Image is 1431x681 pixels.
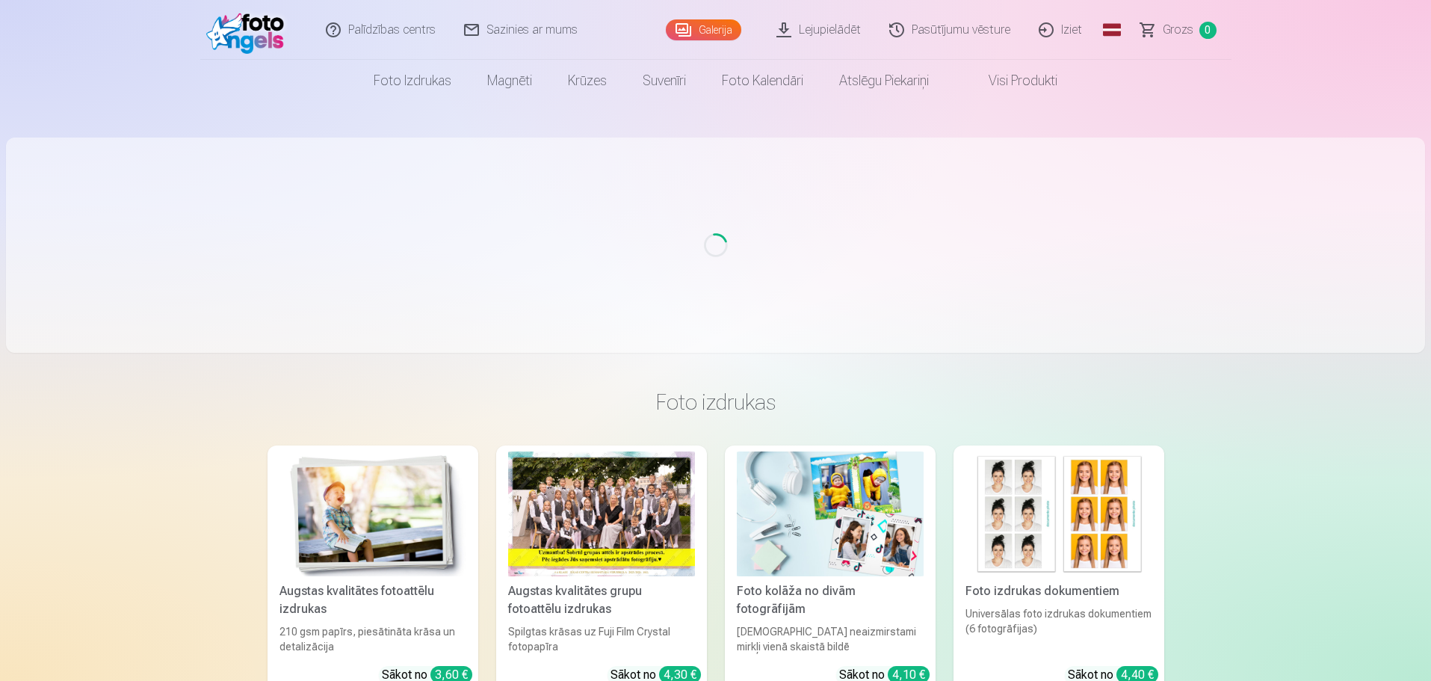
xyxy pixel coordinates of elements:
[666,19,741,40] a: Galerija
[1163,21,1193,39] span: Grozs
[959,582,1158,600] div: Foto izdrukas dokumentiem
[959,606,1158,654] div: Universālas foto izdrukas dokumentiem (6 fotogrāfijas)
[731,624,930,654] div: [DEMOGRAPHIC_DATA] neaizmirstami mirkļi vienā skaistā bildē
[965,452,1152,576] img: Foto izdrukas dokumentiem
[279,389,1152,416] h3: Foto izdrukas
[279,452,466,576] img: Augstas kvalitātes fotoattēlu izdrukas
[206,6,292,54] img: /fa1
[502,582,701,618] div: Augstas kvalitātes grupu fotoattēlu izdrukas
[704,60,821,102] a: Foto kalendāri
[273,624,472,654] div: 210 gsm papīrs, piesātināta krāsa un detalizācija
[502,624,701,654] div: Spilgtas krāsas uz Fuji Film Crystal fotopapīra
[731,582,930,618] div: Foto kolāža no divām fotogrāfijām
[469,60,550,102] a: Magnēti
[1199,22,1217,39] span: 0
[625,60,704,102] a: Suvenīri
[821,60,947,102] a: Atslēgu piekariņi
[737,452,924,576] img: Foto kolāža no divām fotogrāfijām
[356,60,469,102] a: Foto izdrukas
[550,60,625,102] a: Krūzes
[947,60,1075,102] a: Visi produkti
[273,582,472,618] div: Augstas kvalitātes fotoattēlu izdrukas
